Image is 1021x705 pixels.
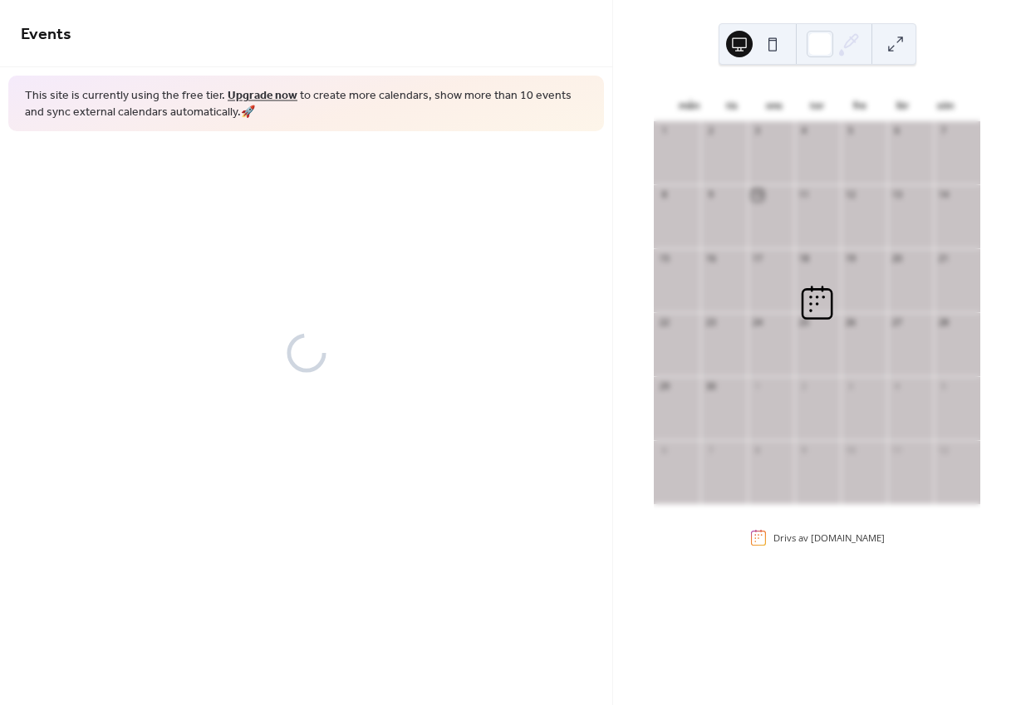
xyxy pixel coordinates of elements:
[752,316,763,328] div: 24
[938,316,950,328] div: 28
[891,189,903,201] div: 13
[845,125,857,137] div: 5
[659,380,670,392] div: 29
[710,90,753,121] div: tis
[891,316,903,328] div: 27
[752,444,763,456] div: 8
[659,316,670,328] div: 22
[938,253,950,265] div: 21
[924,90,967,121] div: sön
[811,531,885,544] a: [DOMAIN_NAME]
[891,125,903,137] div: 6
[938,125,950,137] div: 7
[845,189,857,201] div: 12
[798,316,810,328] div: 25
[21,18,71,51] span: Events
[659,189,670,201] div: 8
[705,444,717,456] div: 7
[938,380,950,392] div: 5
[845,444,857,456] div: 10
[705,125,717,137] div: 2
[796,90,839,121] div: tor
[773,531,885,544] div: Drivs av
[938,189,950,201] div: 14
[881,90,925,121] div: lör
[705,316,717,328] div: 23
[753,90,796,121] div: ons
[667,90,710,121] div: mån
[845,253,857,265] div: 19
[752,125,763,137] div: 3
[25,88,587,120] span: This site is currently using the free tier. to create more calendars, show more than 10 events an...
[798,189,810,201] div: 11
[838,90,881,121] div: fre
[752,189,763,201] div: 10
[845,316,857,328] div: 26
[798,444,810,456] div: 9
[705,253,717,265] div: 16
[891,380,903,392] div: 4
[705,380,717,392] div: 30
[752,253,763,265] div: 17
[891,253,903,265] div: 20
[752,380,763,392] div: 1
[659,444,670,456] div: 6
[845,380,857,392] div: 3
[228,85,297,107] a: Upgrade now
[798,125,810,137] div: 4
[659,125,670,137] div: 1
[891,444,903,456] div: 11
[705,189,717,201] div: 9
[938,444,950,456] div: 12
[798,380,810,392] div: 2
[798,253,810,265] div: 18
[659,253,670,265] div: 15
